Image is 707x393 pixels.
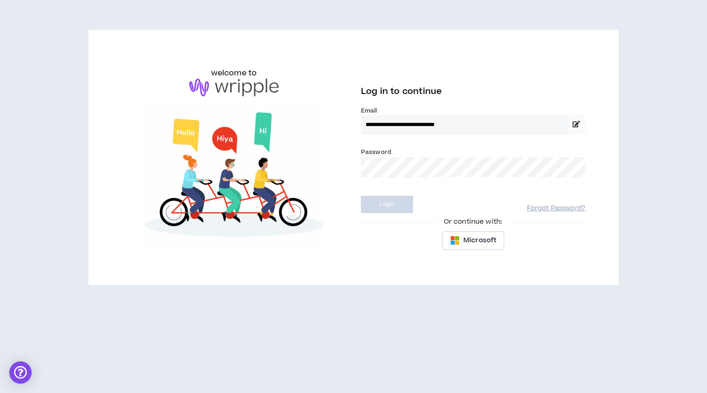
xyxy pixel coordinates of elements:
img: Welcome to Wripple [122,106,346,248]
img: logo-brand.png [189,79,279,96]
a: Forgot Password? [527,204,585,213]
button: Microsoft [442,231,504,250]
div: Open Intercom Messenger [9,361,32,384]
span: Or continue with: [437,217,509,227]
span: Log in to continue [361,86,442,97]
span: Microsoft [463,235,496,246]
label: Email [361,107,585,115]
button: Login [361,196,413,213]
label: Password [361,148,391,156]
h6: welcome to [211,67,257,79]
